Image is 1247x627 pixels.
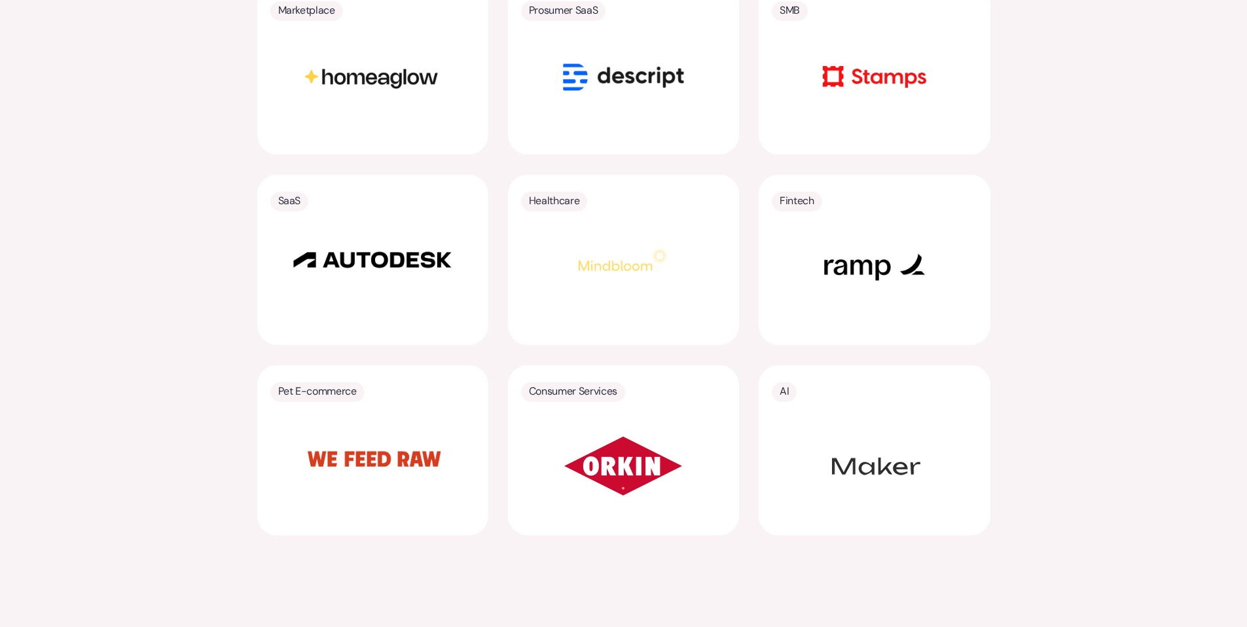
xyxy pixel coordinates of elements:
p: Prosumer SaaS [529,1,598,20]
p: Pet E-commerce [278,382,357,401]
p: SMB [780,1,800,20]
p: Marketplace [278,1,335,20]
p: Consumer Services [529,382,617,401]
p: Fintech [780,192,814,210]
img: Autodesk logo [291,245,454,274]
p: Healthcare [529,192,579,210]
p: SaaS [278,192,301,210]
p: AI [780,382,789,401]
